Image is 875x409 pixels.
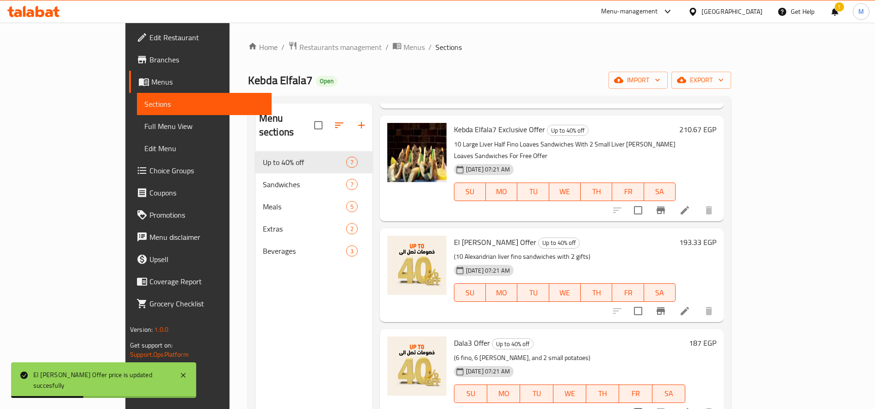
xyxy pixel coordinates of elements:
span: Upsell [149,254,264,265]
h6: 193.33 EGP [679,236,716,249]
span: Up to 40% off [547,125,588,136]
img: Kebda Elfala7 Exclusive Offer [387,123,447,182]
button: Add section [350,114,372,136]
span: Beverages [263,245,346,256]
button: Branch-specific-item [650,199,672,221]
span: Up to 40% off [492,339,533,349]
li: / [428,42,432,53]
div: El [PERSON_NAME] Offer price is updated succesfully [33,370,170,391]
button: FR [612,283,644,302]
button: export [671,72,731,89]
button: MO [486,183,517,201]
span: Grocery Checklist [149,298,264,309]
div: Up to 40% off [263,157,346,168]
a: Upsell [129,248,272,270]
img: El Shella Offer [387,236,447,295]
h6: 187 EGP [689,336,716,349]
div: items [346,201,358,212]
a: Coupons [129,182,272,204]
p: 10 Large Liver Half Fino Loaves Sandwiches With 2 Small Liver [PERSON_NAME] Loaves Sandwiches For... [454,139,676,162]
span: Meals [263,201,346,212]
span: 5 [347,202,357,211]
div: Meals5 [255,195,372,218]
button: MO [486,283,517,302]
button: WE [549,183,581,201]
span: Coupons [149,187,264,198]
a: Full Menu View [137,115,272,137]
a: Promotions [129,204,272,226]
span: Open [316,77,337,85]
span: TH [590,387,615,400]
span: Edit Menu [144,143,264,154]
span: Sections [144,98,264,110]
button: TH [586,385,619,403]
span: FR [623,387,648,400]
span: Menus [403,42,425,53]
button: TH [581,183,612,201]
button: TU [517,283,549,302]
div: [GEOGRAPHIC_DATA] [701,6,763,17]
span: TH [584,286,608,299]
div: items [346,157,358,168]
span: Get support on: [130,339,173,351]
button: delete [698,199,720,221]
nav: breadcrumb [248,41,731,53]
span: 7 [347,180,357,189]
span: TU [521,286,545,299]
div: Beverages3 [255,240,372,262]
span: Choice Groups [149,165,264,176]
span: MO [490,286,514,299]
a: Edit Menu [137,137,272,159]
a: Menus [129,71,272,93]
button: WE [553,385,586,403]
span: Full Menu View [144,121,264,132]
span: Dala3 Offer [454,336,490,350]
span: export [679,74,724,86]
button: SA [652,385,685,403]
span: [DATE] 07:21 AM [462,266,514,275]
div: items [346,179,358,190]
span: WE [553,185,577,198]
button: SA [644,283,676,302]
span: Sections [435,42,462,53]
span: Up to 40% off [539,238,579,248]
span: TU [524,387,549,400]
span: Sandwiches [263,179,346,190]
button: FR [612,183,644,201]
p: (10 Alexandrian liver fino sandwiches with 2 gifts) [454,251,676,262]
a: Grocery Checklist [129,293,272,315]
span: El [PERSON_NAME] Offer [454,235,536,249]
div: items [346,223,358,234]
span: 2 [347,225,357,233]
button: TH [581,283,612,302]
span: Select to update [628,201,648,220]
div: items [346,245,358,256]
a: Coverage Report [129,270,272,293]
div: Extras2 [255,218,372,240]
button: WE [549,283,581,302]
span: TU [521,185,545,198]
span: [DATE] 07:21 AM [462,367,514,376]
a: Sections [137,93,272,115]
span: MO [491,387,516,400]
span: SU [458,286,482,299]
button: SU [454,183,486,201]
span: 1.0.0 [154,324,168,336]
li: / [385,42,389,53]
span: SA [648,286,672,299]
button: import [608,72,668,89]
span: Extras [263,223,346,234]
span: 3 [347,247,357,256]
h6: 210.67 EGP [679,123,716,136]
span: Version: [130,324,153,336]
span: [DATE] 07:21 AM [462,165,514,174]
div: Sandwiches7 [255,173,372,195]
button: SA [644,183,676,201]
span: Menus [151,76,264,87]
nav: Menu sections [255,147,372,266]
button: SU [454,283,486,302]
a: Restaurants management [288,41,382,53]
span: 7 [347,158,357,167]
span: Edit Restaurant [149,32,264,43]
a: Support.OpsPlatform [130,348,189,360]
